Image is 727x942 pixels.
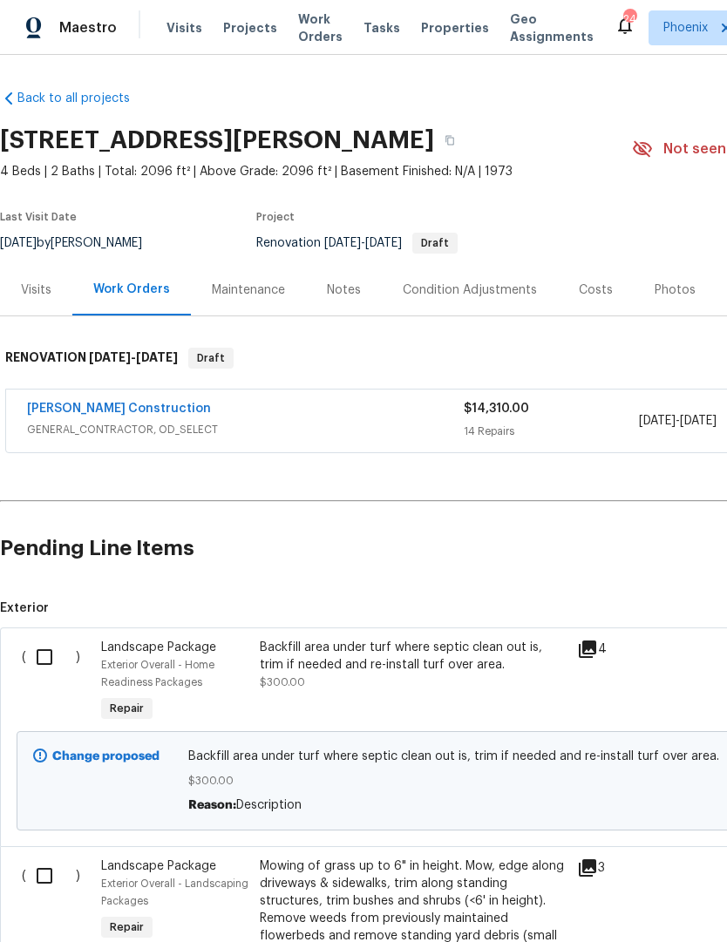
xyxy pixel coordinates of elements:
span: Landscape Package [101,641,216,654]
span: [DATE] [680,415,717,427]
span: $14,310.00 [464,403,529,415]
div: ( ) [17,634,96,731]
div: Notes [327,281,361,299]
span: Repair [103,700,151,717]
span: Projects [223,19,277,37]
div: Work Orders [93,281,170,298]
span: [DATE] [639,415,676,427]
div: Backfill area under turf where septic clean out is, trim if needed and re-install turf over area. [260,639,567,674]
span: Phoenix [663,19,708,37]
span: Maestro [59,19,117,37]
span: [DATE] [365,237,402,249]
span: - [639,412,717,430]
span: Exterior Overall - Landscaping Packages [101,878,248,906]
span: - [89,351,178,363]
span: Work Orders [298,10,343,45]
div: Condition Adjustments [403,281,537,299]
span: [DATE] [136,351,178,363]
span: Description [236,799,302,811]
span: Draft [414,238,456,248]
span: - [324,237,402,249]
span: Geo Assignments [510,10,594,45]
span: Project [256,212,295,222]
span: GENERAL_CONTRACTOR, OD_SELECT [27,421,464,438]
span: Landscape Package [101,860,216,872]
div: Visits [21,281,51,299]
span: Reason: [188,799,236,811]
span: [DATE] [324,237,361,249]
div: 24 [623,10,635,28]
div: 14 Repairs [464,423,638,440]
span: $300.00 [260,677,305,688]
div: Costs [579,281,613,299]
span: Draft [190,349,232,367]
span: Properties [421,19,489,37]
div: 3 [577,857,646,878]
span: [DATE] [89,351,131,363]
a: [PERSON_NAME] Construction [27,403,211,415]
span: Exterior Overall - Home Readiness Packages [101,660,214,688]
span: Repair [103,918,151,936]
div: Maintenance [212,281,285,299]
div: 4 [577,639,646,660]
b: Change proposed [52,750,160,762]
span: Renovation [256,237,458,249]
button: Copy Address [434,125,465,156]
h6: RENOVATION [5,348,178,369]
span: Tasks [363,22,400,34]
span: Visits [166,19,202,37]
div: Photos [655,281,696,299]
